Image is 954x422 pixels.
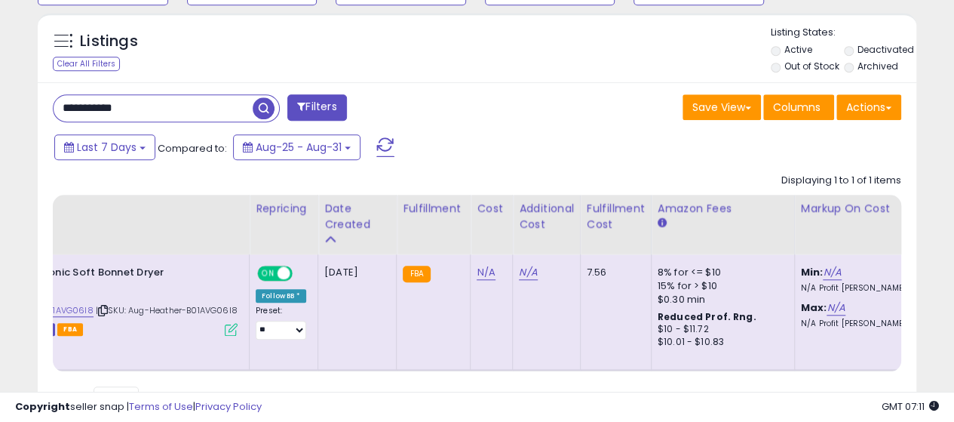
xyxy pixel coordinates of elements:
[233,134,360,160] button: Aug-25 - Aug-31
[658,336,783,349] div: $10.01 - $10.83
[658,266,783,279] div: 8% for <= $10
[256,306,306,340] div: Preset:
[773,100,821,115] span: Columns
[324,201,390,233] div: Date Created
[801,283,926,294] p: N/A Profit [PERSON_NAME]
[794,195,937,254] th: The percentage added to the cost of goods (COGS) that forms the calculator for Min & Max prices.
[403,201,464,217] div: Fulfillment
[54,134,155,160] button: Last 7 Days
[150,88,162,100] img: tab_keywords_by_traffic_grey.svg
[771,26,916,40] p: Listing States:
[519,201,574,233] div: Additional Cost
[784,43,811,56] label: Active
[587,266,640,279] div: 7.56
[96,304,238,316] span: | SKU: Aug-Heather-B01AVG06I8
[80,31,138,52] h5: Listings
[256,289,306,303] div: Follow BB *
[77,140,137,155] span: Last 7 Days
[195,399,262,414] a: Privacy Policy
[658,217,667,230] small: Amazon Fees.
[784,60,839,72] label: Out of Stock
[781,174,901,188] div: Displaying 1 to 1 of 1 items
[857,43,914,56] label: Deactivated
[256,201,311,217] div: Repricing
[256,140,342,155] span: Aug-25 - Aug-31
[259,267,278,280] span: ON
[167,89,254,99] div: Keywords by Traffic
[42,304,94,317] a: B01AVG06I8
[57,89,135,99] div: Domain Overview
[658,323,783,336] div: $10 - $11.72
[882,399,939,414] span: 2025-09-8 07:11 GMT
[827,300,845,316] a: N/A
[658,201,788,217] div: Amazon Fees
[15,399,70,414] strong: Copyright
[801,265,824,279] b: Min:
[801,300,827,315] b: Max:
[41,88,53,100] img: tab_domain_overview_orange.svg
[683,94,761,120] button: Save View
[587,201,645,233] div: Fulfillment Cost
[823,265,841,280] a: N/A
[53,57,120,71] div: Clear All Filters
[158,141,227,156] span: Compared to:
[658,310,756,323] b: Reduced Prof. Rng.
[129,399,193,414] a: Terms of Use
[15,400,262,414] div: seller snap | |
[24,24,36,36] img: logo_orange.svg
[857,60,898,72] label: Archived
[763,94,834,120] button: Columns
[519,265,537,280] a: N/A
[477,201,506,217] div: Cost
[11,266,238,334] div: ASIN:
[57,323,83,336] span: FBA
[8,201,243,217] div: Title
[39,39,166,51] div: Domain: [DOMAIN_NAME]
[290,267,314,280] span: OFF
[836,94,901,120] button: Actions
[477,265,495,280] a: N/A
[45,266,229,284] b: Ionic Soft Bonnet Dryer
[801,319,926,329] p: N/A Profit [PERSON_NAME]
[658,293,783,306] div: $0.30 min
[42,24,74,36] div: v 4.0.25
[287,94,346,121] button: Filters
[801,201,931,217] div: Markup on Cost
[403,266,431,282] small: FBA
[324,266,385,279] div: [DATE]
[24,39,36,51] img: website_grey.svg
[658,279,783,293] div: 15% for > $10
